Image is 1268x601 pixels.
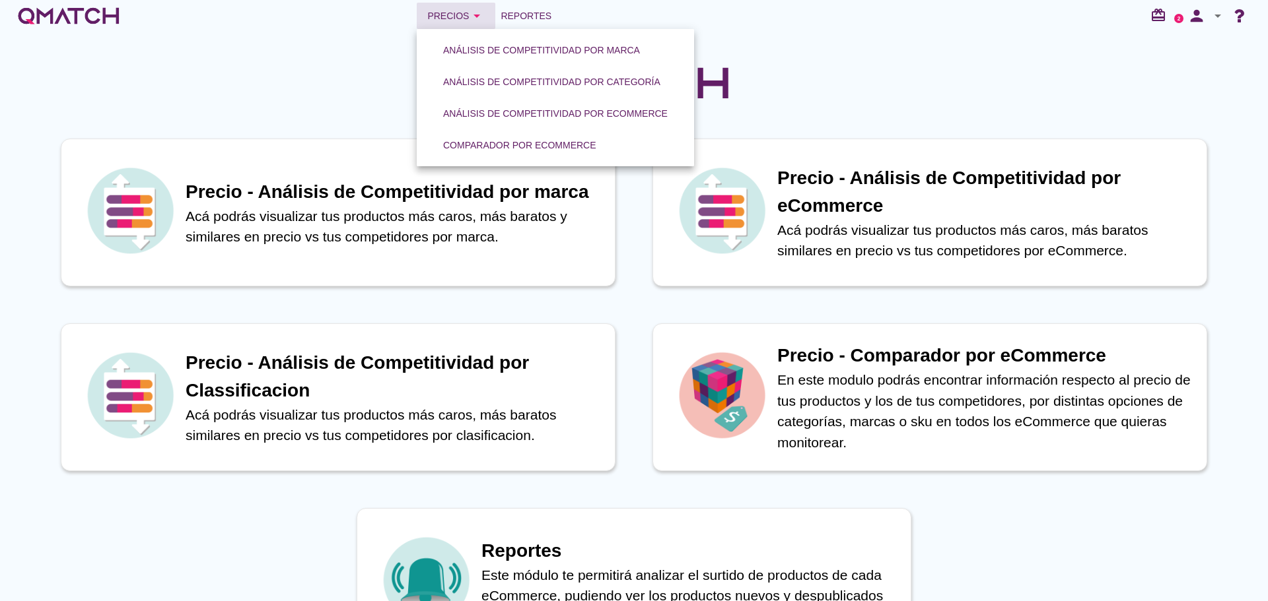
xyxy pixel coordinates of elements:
[676,349,768,441] img: icon
[777,369,1193,453] p: En este modulo podrás encontrar información respecto al precio de tus productos y los de tus comp...
[1178,15,1181,21] text: 2
[634,323,1226,471] a: iconPrecio - Comparador por eCommerceEn este modulo podrás encontrar información respecto al prec...
[481,537,898,565] h1: Reportes
[84,349,176,441] img: icon
[495,3,557,29] a: Reportes
[186,178,602,206] h1: Precio - Análisis de Competitividad por marca
[777,342,1193,369] h1: Precio - Comparador por eCommerce
[777,164,1193,220] h1: Precio - Análisis de Competitividad por eCommerce
[186,404,602,446] p: Acá podrás visualizar tus productos más caros, más baratos similares en precio vs tus competidore...
[443,139,596,152] div: Comparador por eCommerce
[186,206,602,247] p: Acá podrás visualizar tus productos más caros, más baratos y similares en precio vs tus competido...
[427,129,612,161] a: Comparador por eCommerce
[186,349,602,404] h1: Precio - Análisis de Competitividad por Classificacion
[427,8,485,24] div: Precios
[469,8,485,24] i: arrow_drop_down
[427,66,676,98] a: Análisis de competitividad por categoría
[16,3,122,29] a: white-qmatch-logo
[1183,7,1210,25] i: person
[501,8,551,24] span: Reportes
[1210,8,1226,24] i: arrow_drop_down
[777,220,1193,261] p: Acá podrás visualizar tus productos más caros, más baratos similares en precio vs tus competidore...
[433,133,607,157] button: Comparador por eCommerce
[1150,7,1172,23] i: redeem
[433,70,671,94] button: Análisis de competitividad por categoría
[417,3,495,29] button: Precios
[427,98,684,129] a: Análisis de competitividad por eCommerce
[676,164,768,257] img: icon
[443,44,640,57] div: Análisis de competitividad por marca
[443,75,660,89] div: Análisis de competitividad por categoría
[634,139,1226,286] a: iconPrecio - Análisis de Competitividad por eCommerceAcá podrás visualizar tus productos más caro...
[433,102,678,125] button: Análisis de competitividad por eCommerce
[1174,14,1183,23] a: 2
[42,139,634,286] a: iconPrecio - Análisis de Competitividad por marcaAcá podrás visualizar tus productos más caros, m...
[42,323,634,471] a: iconPrecio - Análisis de Competitividad por ClassificacionAcá podrás visualizar tus productos más...
[443,107,668,121] div: Análisis de competitividad por eCommerce
[433,38,651,62] button: Análisis de competitividad por marca
[427,34,656,66] a: Análisis de competitividad por marca
[84,164,176,257] img: icon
